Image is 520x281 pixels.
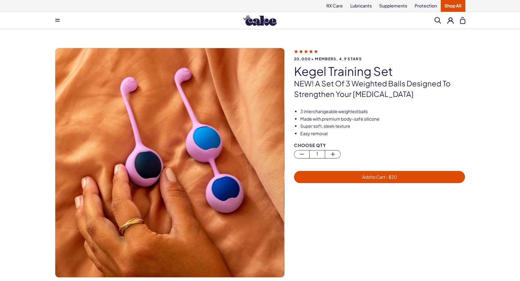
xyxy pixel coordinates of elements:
span: 1 [310,150,325,158]
a: 20,000+ members, 4.9 stars [294,48,465,61]
li: 3 interchangeable weighted balls [300,108,465,115]
span: - $ 20 [385,174,397,180]
h1: Kegel Training Set [294,65,465,78]
li: Easy removal [300,131,465,137]
button: Add to Cart - $20 [294,171,465,183]
img: Hello Cake [243,15,277,26]
li: Super soft, sleek texture [300,123,465,129]
span: Add to Cart [362,174,397,180]
span: 20,000+ members, 4.9 stars [294,57,465,61]
div: Choose Qty [294,143,465,148]
img: Kegel Training Set [55,48,284,277]
p: NEW! A set of 3 weighted balls designed to strengthen your [MEDICAL_DATA] [294,78,465,99]
li: Made with premium body-safe silicone [300,116,465,122]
